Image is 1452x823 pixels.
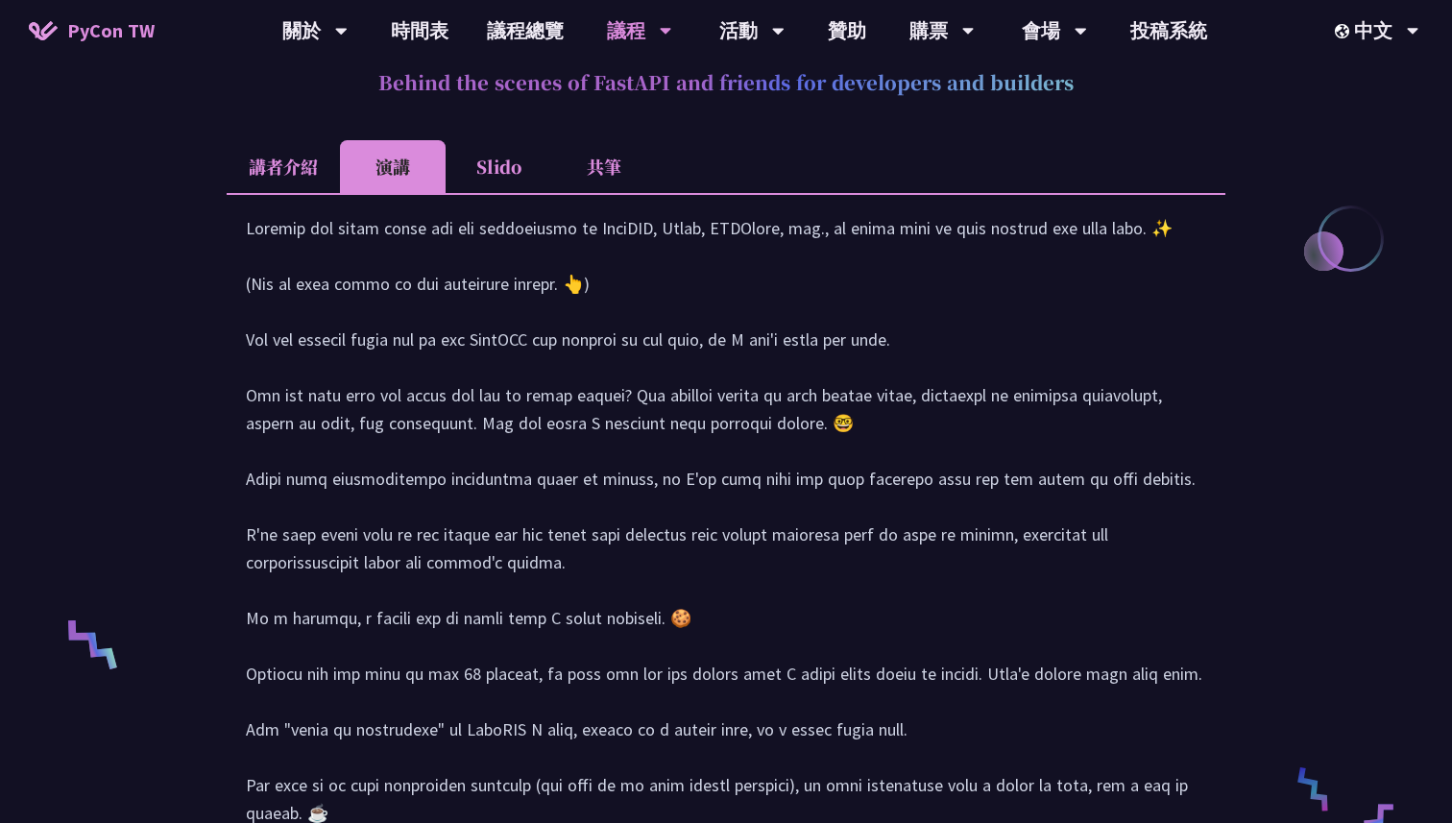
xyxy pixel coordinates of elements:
li: 講者介紹 [227,140,340,193]
li: Slido [446,140,551,193]
li: 共筆 [551,140,657,193]
h2: Behind the scenes of FastAPI and friends for developers and builders [227,54,1225,111]
img: Locale Icon [1335,24,1354,38]
a: PyCon TW [10,7,174,55]
li: 演講 [340,140,446,193]
img: Home icon of PyCon TW 2025 [29,21,58,40]
span: PyCon TW [67,16,155,45]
